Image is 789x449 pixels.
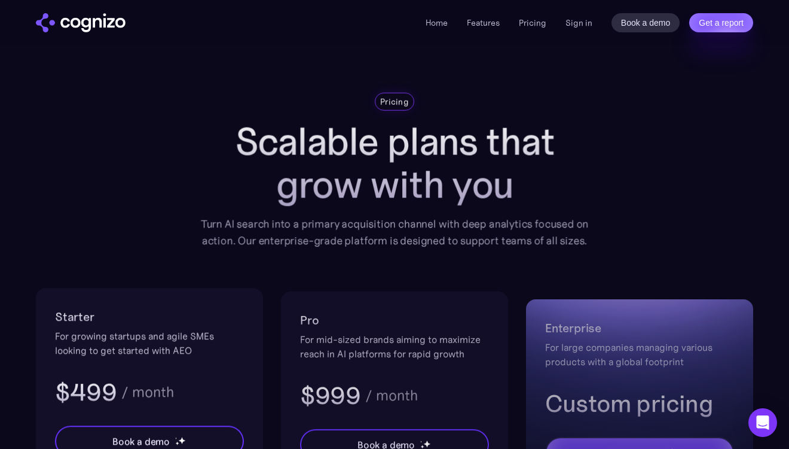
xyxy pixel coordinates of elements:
[300,332,489,361] div: For mid-sized brands aiming to maximize reach in AI platforms for rapid growth
[121,385,174,399] div: / month
[420,441,422,442] img: star
[467,17,500,28] a: Features
[192,216,598,249] div: Turn AI search into a primary acquisition channel with deep analytics focused on action. Our ente...
[55,329,244,357] div: For growing startups and agile SMEs looking to get started with AEO
[519,17,546,28] a: Pricing
[112,434,170,448] div: Book a demo
[423,440,431,448] img: star
[55,307,244,326] h2: Starter
[545,388,734,419] h3: Custom pricing
[565,16,592,30] a: Sign in
[55,377,117,408] h3: $499
[545,340,734,369] div: For large companies managing various products with a global footprint
[300,380,360,411] h3: $999
[192,120,598,207] h1: Scalable plans that grow with you
[300,311,489,330] h2: Pro
[426,17,448,28] a: Home
[420,445,424,449] img: star
[36,13,126,32] img: cognizo logo
[178,436,186,444] img: star
[380,96,409,108] div: Pricing
[365,389,418,403] div: / month
[611,13,680,32] a: Book a demo
[175,441,179,445] img: star
[748,408,777,437] div: Open Intercom Messenger
[545,318,734,338] h2: Enterprise
[689,13,753,32] a: Get a report
[36,13,126,32] a: home
[175,438,177,439] img: star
